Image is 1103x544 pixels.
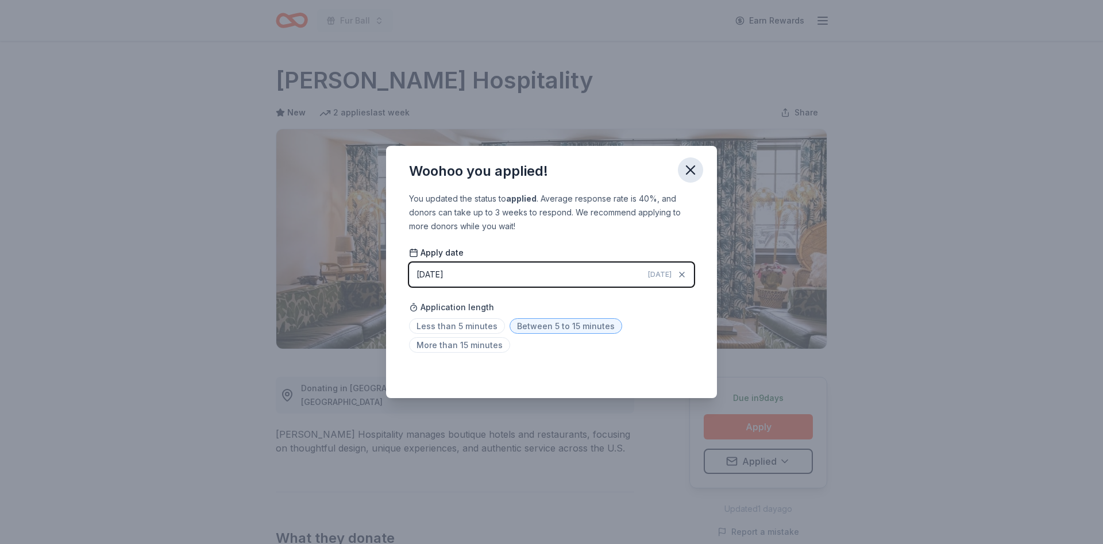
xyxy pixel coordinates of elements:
[506,194,537,203] b: applied
[648,270,672,279] span: [DATE]
[409,247,464,259] span: Apply date
[409,192,694,233] div: You updated the status to . Average response rate is 40%, and donors can take up to 3 weeks to re...
[510,318,622,334] span: Between 5 to 15 minutes
[409,162,548,180] div: Woohoo you applied!
[409,263,694,287] button: [DATE][DATE]
[409,300,494,314] span: Application length
[409,318,505,334] span: Less than 5 minutes
[409,337,510,353] span: More than 15 minutes
[416,268,443,281] div: [DATE]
